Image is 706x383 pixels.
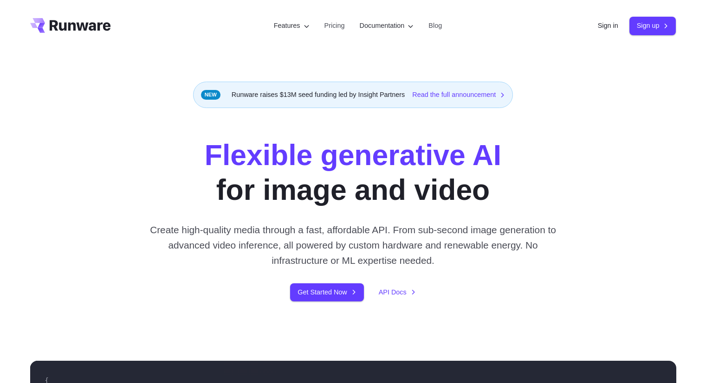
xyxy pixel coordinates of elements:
[30,18,111,33] a: Go to /
[274,20,310,31] label: Features
[205,139,501,171] strong: Flexible generative AI
[290,283,363,301] a: Get Started Now
[193,82,513,108] div: Runware raises $13M seed funding led by Insight Partners
[379,287,416,298] a: API Docs
[412,89,505,100] a: Read the full announcement
[146,222,560,268] p: Create high-quality media through a fast, affordable API. From sub-second image generation to adv...
[205,138,501,207] h1: for image and video
[428,20,442,31] a: Blog
[598,20,618,31] a: Sign in
[360,20,414,31] label: Documentation
[629,17,676,35] a: Sign up
[324,20,345,31] a: Pricing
